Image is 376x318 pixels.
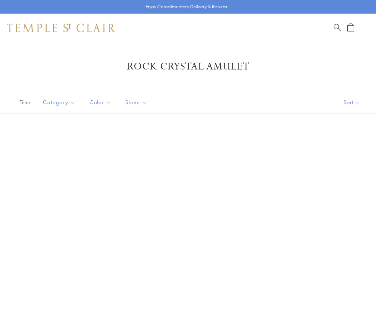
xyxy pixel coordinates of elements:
[122,98,153,107] span: Stone
[18,60,358,73] h1: Rock Crystal Amulet
[334,23,341,32] a: Search
[38,94,81,110] button: Category
[84,94,116,110] button: Color
[347,23,354,32] a: Open Shopping Bag
[39,98,81,107] span: Category
[360,24,369,32] button: Open navigation
[327,91,376,113] button: Show sort by
[146,3,227,10] p: Enjoy Complimentary Delivery & Returns
[120,94,153,110] button: Stone
[86,98,116,107] span: Color
[7,24,115,32] img: Temple St. Clair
